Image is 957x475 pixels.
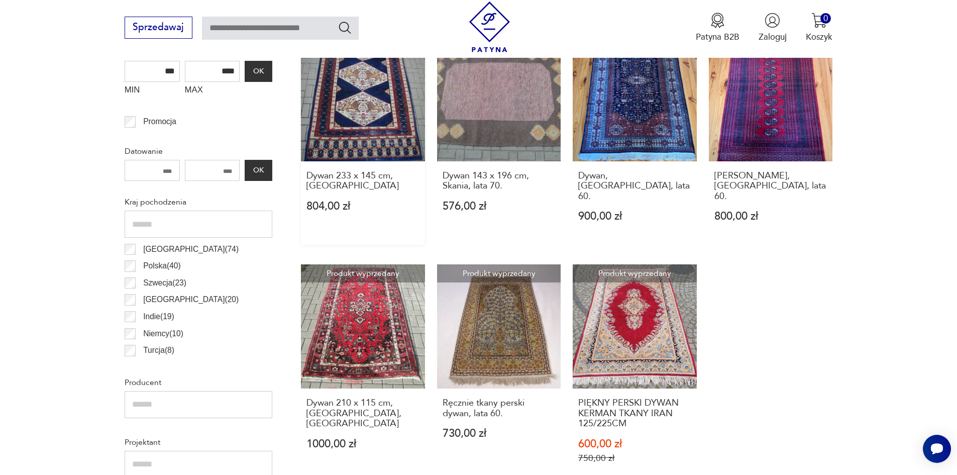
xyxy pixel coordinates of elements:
[143,293,239,306] p: [GEOGRAPHIC_DATA] ( 20 )
[696,31,739,43] p: Patyna B2B
[806,13,832,43] button: 0Koszyk
[338,20,352,35] button: Szukaj
[464,2,515,52] img: Patyna - sklep z meblami i dekoracjami vintage
[143,344,174,357] p: Turcja ( 8 )
[578,211,691,222] p: 900,00 zł
[125,82,180,101] label: MIN
[443,428,556,439] p: 730,00 zł
[143,310,174,323] p: Indie ( 19 )
[437,37,561,245] a: Dywan 143 x 196 cm, Skania, lata 70.Dywan 143 x 196 cm, Skania, lata 70.576,00 zł
[578,439,691,449] p: 600,00 zł
[306,171,419,192] h3: Dywan 233 x 145 cm, [GEOGRAPHIC_DATA]
[245,160,272,181] button: OK
[443,171,556,192] h3: Dywan 143 x 196 cm, Skania, lata 70.
[143,276,186,290] p: Szwecja ( 23 )
[306,398,419,429] h3: Dywan 210 x 115 cm, [GEOGRAPHIC_DATA], [GEOGRAPHIC_DATA]
[578,171,691,202] h3: Dywan, [GEOGRAPHIC_DATA], lata 60.
[714,211,827,222] p: 800,00 zł
[811,13,827,28] img: Ikona koszyka
[923,435,951,463] iframe: Smartsupp widget button
[185,82,240,101] label: MAX
[710,13,725,28] img: Ikona medalu
[306,201,419,212] p: 804,00 zł
[125,145,272,158] p: Datowanie
[573,37,697,245] a: Dywan, Iran, lata 60.Dywan, [GEOGRAPHIC_DATA], lata 60.900,00 zł
[143,243,239,256] p: [GEOGRAPHIC_DATA] ( 74 )
[806,31,832,43] p: Koszyk
[443,398,556,419] h3: Ręcznie tkany perski dywan, lata 60.
[125,436,272,449] p: Projektant
[143,259,181,272] p: Polska ( 40 )
[245,61,272,82] button: OK
[143,115,176,128] p: Promocja
[578,453,691,463] p: 750,00 zł
[578,398,691,429] h3: PIĘKNY PERSKI DYWAN KERMAN TKANY IRAN 125/225CM
[125,196,272,209] p: Kraj pochodzenia
[714,171,827,202] h3: [PERSON_NAME], [GEOGRAPHIC_DATA], lata 60.
[696,13,739,43] button: Patyna B2B
[759,13,787,43] button: Zaloguj
[301,37,425,245] a: Dywan 233 x 145 cm, PakistanDywan 233 x 145 cm, [GEOGRAPHIC_DATA]804,00 zł
[125,24,192,32] a: Sprzedawaj
[709,37,833,245] a: Dywan Afgan, Afganistan, lata 60.[PERSON_NAME], [GEOGRAPHIC_DATA], lata 60.800,00 zł
[820,13,831,24] div: 0
[696,13,739,43] a: Ikona medaluPatyna B2B
[143,327,183,340] p: Niemcy ( 10 )
[765,13,780,28] img: Ikonka użytkownika
[125,17,192,39] button: Sprzedawaj
[759,31,787,43] p: Zaloguj
[125,376,272,389] p: Producent
[306,439,419,449] p: 1000,00 zł
[443,201,556,212] p: 576,00 zł
[143,361,234,374] p: [GEOGRAPHIC_DATA] ( 7 )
